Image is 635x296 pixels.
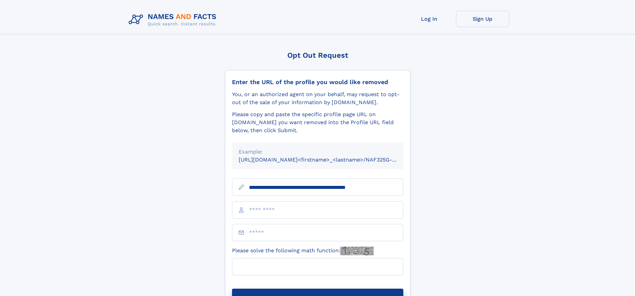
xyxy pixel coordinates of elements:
div: Opt Out Request [225,51,410,59]
small: [URL][DOMAIN_NAME]<firstname>_<lastname>/NAF325G-xxxxxxxx [239,157,416,163]
label: Please solve the following math function: [232,247,374,255]
a: Log In [403,11,456,27]
div: Example: [239,148,397,156]
div: You, or an authorized agent on your behalf, may request to opt-out of the sale of your informatio... [232,90,403,106]
div: Enter the URL of the profile you would like removed [232,78,403,86]
img: Logo Names and Facts [126,11,222,29]
a: Sign Up [456,11,509,27]
div: Please copy and paste the specific profile page URL on [DOMAIN_NAME] you want removed into the Pr... [232,110,403,134]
